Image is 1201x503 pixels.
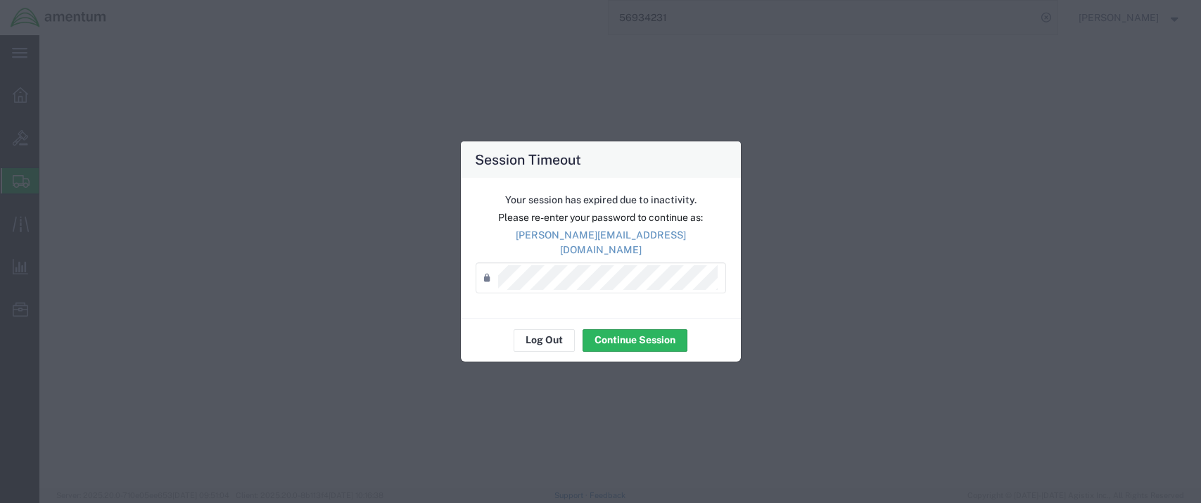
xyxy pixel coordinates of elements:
[476,228,726,257] p: [PERSON_NAME][EMAIL_ADDRESS][DOMAIN_NAME]
[476,210,726,225] p: Please re-enter your password to continue as:
[475,149,581,170] h4: Session Timeout
[514,329,575,352] button: Log Out
[583,329,687,352] button: Continue Session
[476,193,726,208] p: Your session has expired due to inactivity.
